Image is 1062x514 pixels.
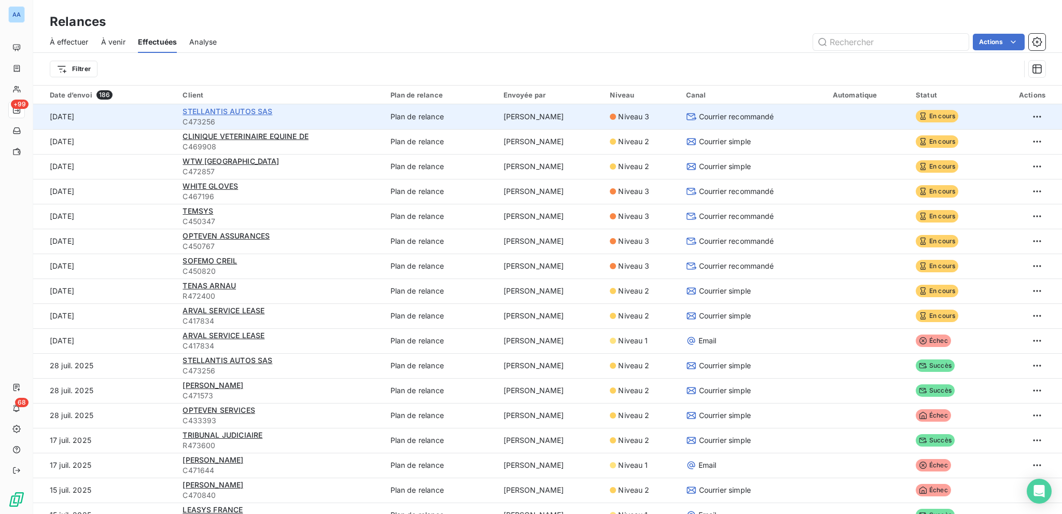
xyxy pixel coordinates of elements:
[497,179,604,204] td: [PERSON_NAME]
[183,415,378,426] span: C433393
[497,254,604,279] td: [PERSON_NAME]
[33,328,176,353] td: [DATE]
[50,37,89,47] span: À effectuer
[384,279,497,303] td: Plan de relance
[618,311,649,321] span: Niveau 2
[916,310,958,322] span: En cours
[33,453,176,478] td: 17 juil. 2025
[699,435,751,446] span: Courrier simple
[497,428,604,453] td: [PERSON_NAME]
[33,129,176,154] td: [DATE]
[183,166,378,177] span: C472857
[33,478,176,503] td: 15 juil. 2025
[916,210,958,223] span: En cours
[183,480,243,489] span: [PERSON_NAME]
[183,331,264,340] span: ARVAL SERVICE LEASE
[183,91,203,99] span: Client
[916,459,951,471] span: Échec
[33,403,176,428] td: 28 juil. 2025
[33,154,176,179] td: [DATE]
[497,104,604,129] td: [PERSON_NAME]
[138,37,177,47] span: Effectuées
[183,241,378,252] span: C450767
[618,236,649,246] span: Niveau 3
[33,378,176,403] td: 28 juil. 2025
[183,490,378,501] span: C470840
[183,191,378,202] span: C467196
[183,316,378,326] span: C417834
[183,216,378,227] span: C450347
[384,478,497,503] td: Plan de relance
[384,154,497,179] td: Plan de relance
[390,91,491,99] div: Plan de relance
[33,428,176,453] td: 17 juil. 2025
[916,434,955,447] span: Succès
[183,465,378,476] span: C471644
[916,359,955,372] span: Succès
[504,91,598,99] div: Envoyée par
[183,266,378,276] span: C450820
[618,410,649,421] span: Niveau 2
[618,136,649,147] span: Niveau 2
[916,260,958,272] span: En cours
[50,12,106,31] h3: Relances
[973,34,1025,50] button: Actions
[183,256,237,265] span: SOFEMO CREIL
[618,485,649,495] span: Niveau 2
[183,505,243,514] span: LEASYS FRANCE
[384,328,497,353] td: Plan de relance
[698,460,717,470] span: Email
[699,360,751,371] span: Courrier simple
[183,306,264,315] span: ARVAL SERVICE LEASE
[916,235,958,247] span: En cours
[916,135,958,148] span: En cours
[813,34,969,50] input: Rechercher
[618,112,649,122] span: Niveau 3
[916,91,984,99] div: Statut
[698,336,717,346] span: Email
[996,91,1045,99] div: Actions
[618,161,649,172] span: Niveau 2
[183,157,279,165] span: WTW [GEOGRAPHIC_DATA]
[384,428,497,453] td: Plan de relance
[618,186,649,197] span: Niveau 3
[384,229,497,254] td: Plan de relance
[699,410,751,421] span: Courrier simple
[699,485,751,495] span: Courrier simple
[618,385,649,396] span: Niveau 2
[183,107,272,116] span: STELLANTIS AUTOS SAS
[183,391,378,401] span: C471573
[11,100,29,109] span: +99
[183,341,378,351] span: C417834
[618,435,649,446] span: Niveau 2
[916,384,955,397] span: Succès
[183,406,255,414] span: OPTEVEN SERVICES
[1027,479,1052,504] div: Open Intercom Messenger
[8,6,25,23] div: AA
[497,328,604,353] td: [PERSON_NAME]
[497,229,604,254] td: [PERSON_NAME]
[183,117,378,127] span: C473256
[183,132,309,141] span: CLINIQUE VETERINAIRE EQUINE DE
[183,182,238,190] span: WHITE GLOVES
[183,281,236,290] span: TENAS ARNAU
[497,378,604,403] td: [PERSON_NAME]
[384,378,497,403] td: Plan de relance
[183,206,213,215] span: TEMSYS
[183,291,378,301] span: R472400
[916,110,958,122] span: En cours
[699,161,751,172] span: Courrier simple
[183,455,243,464] span: [PERSON_NAME]
[699,261,774,271] span: Courrier recommandé
[618,286,649,296] span: Niveau 2
[497,453,604,478] td: [PERSON_NAME]
[833,91,903,99] div: Automatique
[384,204,497,229] td: Plan de relance
[50,61,97,77] button: Filtrer
[384,453,497,478] td: Plan de relance
[618,211,649,221] span: Niveau 3
[618,336,648,346] span: Niveau 1
[497,279,604,303] td: [PERSON_NAME]
[33,303,176,328] td: [DATE]
[8,491,25,508] img: Logo LeanPay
